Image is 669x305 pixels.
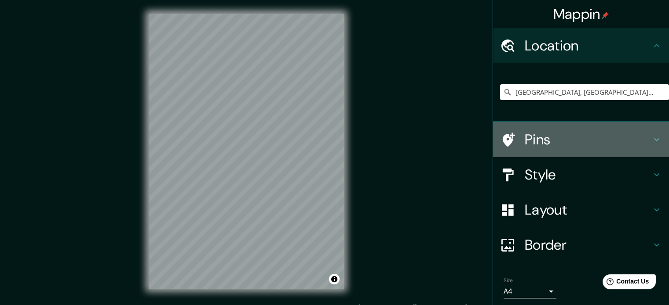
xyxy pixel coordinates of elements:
[525,166,651,183] h4: Style
[493,227,669,262] div: Border
[493,157,669,192] div: Style
[591,271,659,295] iframe: Help widget launcher
[149,14,344,289] canvas: Map
[504,284,556,298] div: A4
[602,12,609,19] img: pin-icon.png
[329,274,340,284] button: Toggle attribution
[525,201,651,219] h4: Layout
[493,28,669,63] div: Location
[553,5,609,23] h4: Mappin
[493,122,669,157] div: Pins
[504,277,513,284] label: Size
[500,84,669,100] input: Pick your city or area
[493,192,669,227] div: Layout
[525,236,651,254] h4: Border
[525,37,651,54] h4: Location
[525,131,651,148] h4: Pins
